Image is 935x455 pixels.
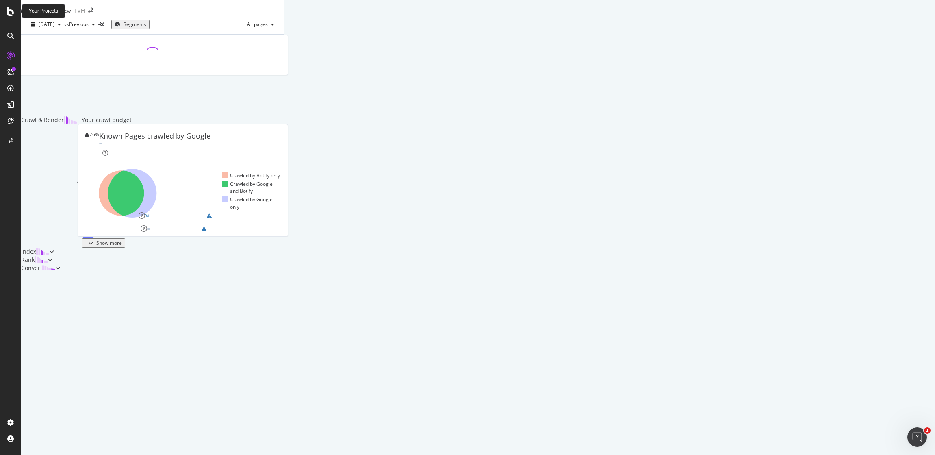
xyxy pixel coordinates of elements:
img: block-icon [35,256,48,263]
button: Previous [69,18,98,31]
div: Show more [96,239,122,246]
div: - [102,142,104,150]
img: block-icon [36,248,49,255]
div: TVH [74,7,85,15]
button: All pages [247,18,278,31]
span: vs [64,21,69,28]
div: arrow-right-arrow-left [88,8,93,13]
span: 1 [924,427,931,434]
img: block-icon [64,116,77,124]
span: Segments [124,21,146,28]
div: Your crawl budget [82,116,132,124]
span: All pages [247,21,268,28]
div: Your Projects [29,8,58,15]
div: Crawled by Botify only [222,172,280,179]
div: 76% [89,131,99,157]
img: Equal [99,142,102,144]
button: [DATE] [28,18,64,31]
div: Rank [21,256,35,264]
button: Segments [111,20,150,29]
iframe: Intercom live chat [907,427,927,447]
button: Show more [82,238,125,248]
div: Crawl & Render [21,116,64,248]
div: Convert [21,264,42,272]
div: Crawled by Google and Botify [222,181,281,194]
img: Equal [147,228,150,230]
span: Previous [69,21,89,28]
img: block-icon [42,264,55,272]
div: Known Pages crawled by Google [99,131,210,142]
span: 2025 Sep. 24th [39,21,54,28]
div: Index [21,248,36,256]
div: Crawled by Google only [222,196,281,210]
